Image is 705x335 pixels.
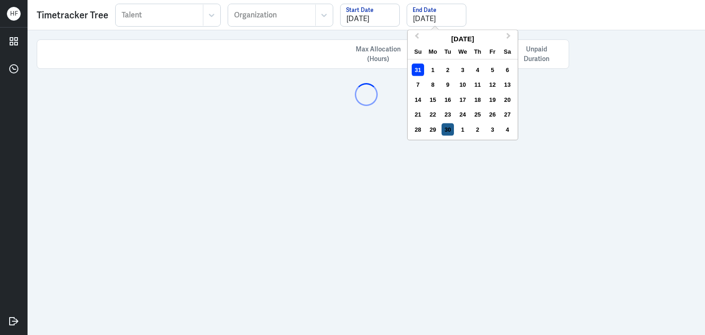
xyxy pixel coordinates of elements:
div: Choose Thursday, September 11th, 2025 [471,78,484,91]
div: Choose Wednesday, October 1st, 2025 [456,123,469,135]
input: Start Date [341,4,399,26]
div: Choose Sunday, September 21st, 2025 [412,108,424,121]
div: H F [7,7,21,21]
div: Choose Friday, September 19th, 2025 [486,93,498,106]
button: Next Month [502,31,517,45]
div: Choose Saturday, September 27th, 2025 [501,108,514,121]
div: Choose Tuesday, September 9th, 2025 [442,78,454,91]
div: Choose Monday, September 15th, 2025 [427,93,439,106]
span: Unpaid Duration [514,45,560,64]
div: Timetracker Tree [37,8,108,22]
div: Fr [486,45,498,58]
div: We [456,45,469,58]
div: Choose Sunday, September 14th, 2025 [412,93,424,106]
div: Choose Wednesday, September 3rd, 2025 [456,64,469,76]
div: month 2025-09 [410,62,515,137]
div: Choose Thursday, September 25th, 2025 [471,108,484,121]
div: Choose Monday, September 1st, 2025 [427,64,439,76]
div: Choose Wednesday, September 24th, 2025 [456,108,469,121]
div: Choose Saturday, September 6th, 2025 [501,64,514,76]
div: Max Allocation (Hours) [348,45,408,64]
div: Choose Wednesday, September 10th, 2025 [456,78,469,91]
div: Choose Tuesday, September 23rd, 2025 [442,108,454,121]
div: Choose Saturday, September 20th, 2025 [501,93,514,106]
div: Choose Sunday, August 31st, 2025 [412,64,424,76]
div: Choose Monday, September 8th, 2025 [427,78,439,91]
div: Choose Saturday, October 4th, 2025 [501,123,514,135]
div: Choose Friday, October 3rd, 2025 [486,123,498,135]
div: Tu [442,45,454,58]
input: End Date [407,4,466,26]
div: Choose Monday, September 29th, 2025 [427,123,439,135]
div: Su [412,45,424,58]
div: Choose Friday, September 26th, 2025 [486,108,498,121]
div: Choose Thursday, October 2nd, 2025 [471,123,484,135]
div: Choose Wednesday, September 17th, 2025 [456,93,469,106]
div: Choose Sunday, September 7th, 2025 [412,78,424,91]
div: Sa [501,45,514,58]
div: [DATE] [408,33,518,44]
div: Choose Thursday, September 18th, 2025 [471,93,484,106]
div: Choose Monday, September 22nd, 2025 [427,108,439,121]
div: Choose Tuesday, September 16th, 2025 [442,93,454,106]
div: Choose Saturday, September 13th, 2025 [501,78,514,91]
button: Previous Month [408,31,423,45]
div: Mo [427,45,439,58]
div: Choose Thursday, September 4th, 2025 [471,64,484,76]
div: Choose Tuesday, September 30th, 2025 [442,123,454,135]
div: Th [471,45,484,58]
div: Choose Friday, September 5th, 2025 [486,64,498,76]
div: Choose Friday, September 12th, 2025 [486,78,498,91]
div: Choose Tuesday, September 2nd, 2025 [442,64,454,76]
div: Choose Sunday, September 28th, 2025 [412,123,424,135]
